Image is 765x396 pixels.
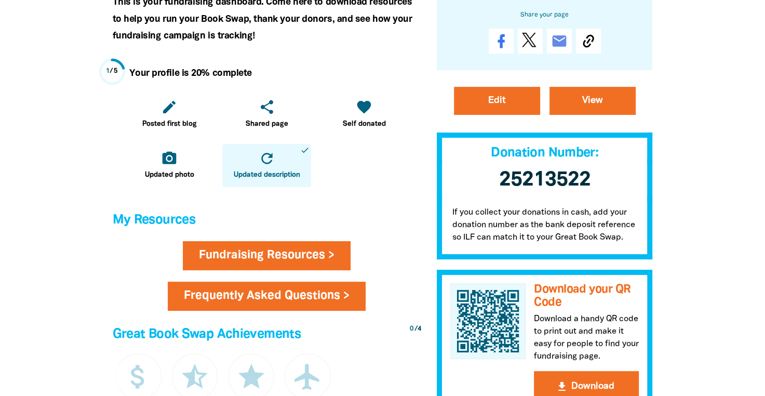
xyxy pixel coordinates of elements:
a: Frequently Asked Questions > [168,282,366,311]
a: Edit [454,87,540,115]
span: Updated description [234,170,300,180]
span: Updated photo [145,170,194,180]
div: / 5 [106,67,118,76]
div: / 4 [410,324,421,334]
span: 0 [410,326,413,332]
span: Posted first blog [142,119,197,129]
strong: Your profile is 20% complete [129,69,252,77]
i: done [300,146,310,155]
img: QR Code for Wooloowin's Great Book Swap [450,283,526,359]
i: star_half [179,361,210,392]
i: refresh [259,150,275,167]
h6: Share your page [453,9,636,20]
i: star [236,361,267,392]
span: Donation Number: [491,147,598,159]
i: get_app [556,380,568,393]
i: email [551,33,568,49]
a: Fundraising Resources > [183,241,351,270]
span: My Resources [113,214,196,226]
span: Self donated [342,119,385,129]
i: share [259,99,275,115]
h3: Download your QR Code [534,283,639,309]
h4: Great Book Swap Achievements [113,324,421,345]
span: 1 [106,68,110,74]
i: attach_money [123,361,154,392]
a: shareShared page [222,93,311,136]
span: 25213522 [499,170,590,190]
span: Shared page [246,119,288,129]
p: If you collect your donations in cash, add your donation number as the bank deposit reference so ... [437,196,653,259]
a: View [549,87,636,115]
button: Copy Link [576,29,601,54]
i: favorite [356,99,372,115]
a: editPosted first blog [125,93,214,136]
i: edit [161,99,178,115]
a: favoriteSelf donated [319,93,408,136]
i: camera_alt [161,150,178,167]
a: email [547,29,572,54]
a: Share [489,29,514,54]
a: camera_altUpdated photo [125,144,214,187]
a: refreshUpdated descriptiondone [222,144,311,187]
a: Post [518,29,543,54]
i: airplanemode_active [292,361,323,392]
